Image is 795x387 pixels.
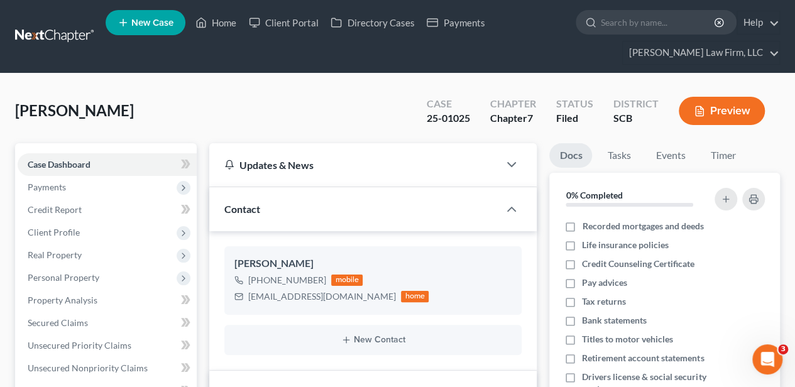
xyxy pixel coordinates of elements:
[28,317,88,328] span: Secured Claims
[28,249,82,260] span: Real Property
[490,111,536,126] div: Chapter
[18,199,197,221] a: Credit Report
[234,256,512,271] div: [PERSON_NAME]
[28,295,97,305] span: Property Analysis
[582,295,626,308] span: Tax returns
[420,11,491,34] a: Payments
[28,227,80,237] span: Client Profile
[28,340,131,351] span: Unsecured Priority Claims
[331,275,363,286] div: mobile
[582,220,703,232] span: Recorded mortgages and deeds
[234,335,512,345] button: New Contact
[18,334,197,357] a: Unsecured Priority Claims
[752,344,782,374] iframe: Intercom live chat
[189,11,243,34] a: Home
[737,11,779,34] a: Help
[18,153,197,176] a: Case Dashboard
[645,143,695,168] a: Events
[224,158,484,172] div: Updates & News
[18,289,197,312] a: Property Analysis
[582,314,647,327] span: Bank statements
[490,97,536,111] div: Chapter
[566,190,622,200] strong: 0% Completed
[601,11,716,34] input: Search by name...
[582,352,704,364] span: Retirement account statements
[224,203,260,215] span: Contact
[549,143,592,168] a: Docs
[556,97,593,111] div: Status
[427,111,470,126] div: 25-01025
[15,101,134,119] span: [PERSON_NAME]
[527,112,533,124] span: 7
[613,97,659,111] div: District
[18,357,197,379] a: Unsecured Nonpriority Claims
[28,159,90,170] span: Case Dashboard
[613,111,659,126] div: SCB
[28,182,66,192] span: Payments
[131,18,173,28] span: New Case
[28,362,148,373] span: Unsecured Nonpriority Claims
[700,143,745,168] a: Timer
[324,11,420,34] a: Directory Cases
[582,258,694,270] span: Credit Counseling Certificate
[582,276,627,289] span: Pay advices
[28,204,82,215] span: Credit Report
[556,111,593,126] div: Filed
[582,333,673,346] span: Titles to motor vehicles
[597,143,640,168] a: Tasks
[778,344,788,354] span: 3
[248,290,396,303] div: [EMAIL_ADDRESS][DOMAIN_NAME]
[623,41,779,64] a: [PERSON_NAME] Law Firm, LLC
[582,239,669,251] span: Life insurance policies
[679,97,765,125] button: Preview
[243,11,324,34] a: Client Portal
[248,274,326,286] div: [PHONE_NUMBER]
[427,97,470,111] div: Case
[401,291,429,302] div: home
[28,272,99,283] span: Personal Property
[18,312,197,334] a: Secured Claims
